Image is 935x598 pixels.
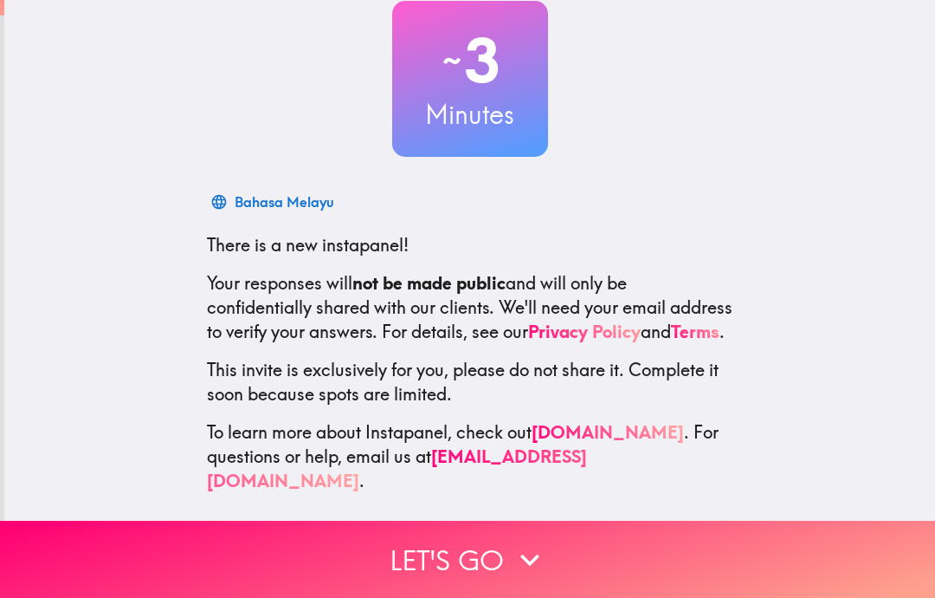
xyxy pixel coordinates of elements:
a: Privacy Policy [528,321,641,342]
h3: Minutes [392,96,548,133]
p: This invite is exclusively for you, please do not share it. Complete it soon because spots are li... [207,358,733,406]
b: not be made public [352,272,506,294]
span: ~ [440,35,464,87]
div: Bahasa Melayu [235,190,334,214]
a: [EMAIL_ADDRESS][DOMAIN_NAME] [207,445,587,491]
p: To learn more about Instapanel, check out . For questions or help, email us at . [207,420,733,493]
p: Your responses will and will only be confidentially shared with our clients. We'll need your emai... [207,271,733,344]
a: [DOMAIN_NAME] [532,421,684,443]
span: There is a new instapanel! [207,234,409,256]
button: Bahasa Melayu [207,185,341,219]
h2: 3 [392,25,548,96]
a: Terms [671,321,719,342]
